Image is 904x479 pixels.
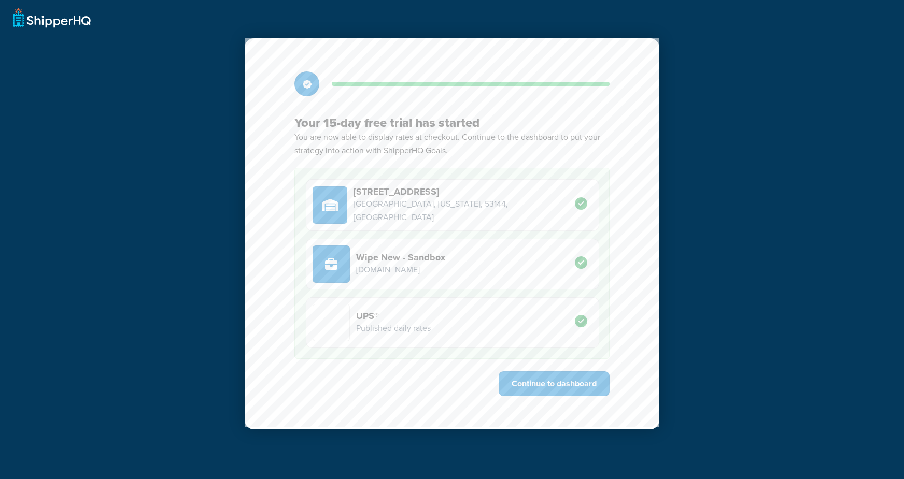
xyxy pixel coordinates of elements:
h4: Wipe New - Sandbox [356,252,445,263]
h3: Your 15-day free trial has started [294,115,610,130]
h4: UPS® [356,310,431,322]
p: [GEOGRAPHIC_DATA], [US_STATE], 53144, [GEOGRAPHIC_DATA] [354,197,575,224]
p: Published daily rates [356,322,431,335]
p: You are now able to display rates at checkout. Continue to the dashboard to put your strategy int... [294,130,610,157]
h4: [STREET_ADDRESS] [354,186,575,197]
p: [DOMAIN_NAME] [356,263,445,277]
button: Continue to dashboard [499,371,610,396]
